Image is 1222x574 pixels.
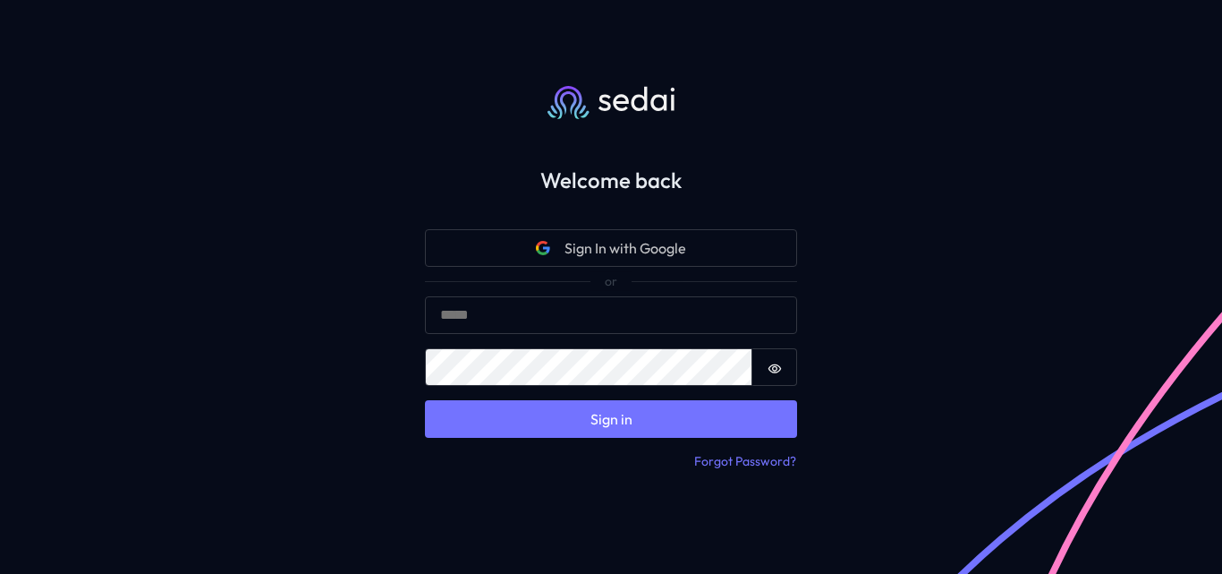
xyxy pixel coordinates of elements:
[425,229,797,267] button: Google iconSign In with Google
[693,452,797,472] button: Forgot Password?
[752,348,797,386] button: Show password
[564,237,686,259] span: Sign In with Google
[396,167,826,193] h2: Welcome back
[536,241,550,255] svg: Google icon
[425,400,797,438] button: Sign in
